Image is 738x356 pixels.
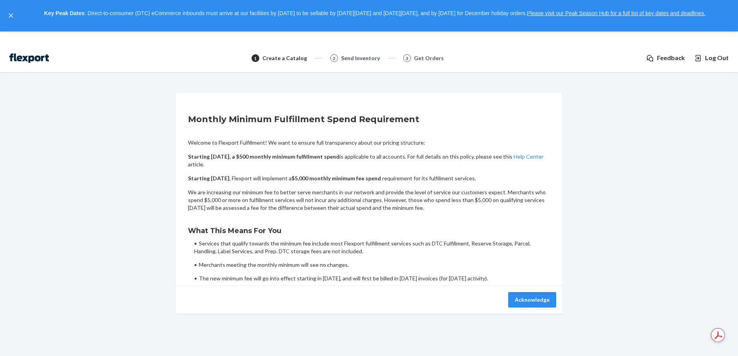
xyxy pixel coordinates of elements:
h2: Monthly Minimum Fulfillment Spend Requirement [188,113,550,126]
a: Please visit our Peak Season Hub for a full list of key dates and deadlines. [527,10,705,16]
div: Get Orders [414,54,444,62]
span: 2 [333,55,335,62]
button: Log Out [694,54,729,62]
span: 3 [405,55,408,62]
b: $5,000 monthly minimum fee spend [291,175,381,181]
div: Send Inventory [341,54,380,62]
a: Help Center [514,153,543,160]
span: 1 [254,55,257,62]
button: Acknowledge [508,292,556,308]
a: Feedback [646,54,685,62]
div: Create a Catalog [262,54,307,62]
button: close, [7,12,15,19]
img: Flexport logo [9,54,49,63]
p: Welcome to Flexport Fulfillment! We want to ensure full transparency about our pricing structure: [188,139,550,147]
li: Merchants meeting the monthly minimum will see no changes. [194,261,550,269]
span: Feedback [657,54,685,62]
p: , Flexport will implement a requirement for its fulfillment services. [188,175,550,182]
b: Starting [DATE], a $500 monthly minimum fulfillment spend [188,153,340,160]
strong: Key Peak Dates [44,10,84,16]
p: We are increasing our minimum fee to better serve merchants in our network and provide the level ... [188,188,550,212]
li: The new minimum fee will go into effect starting in [DATE], and will first be billed in [DATE] in... [194,275,550,282]
h3: What This Means For You [188,226,550,236]
span: Log Out [705,54,729,62]
b: Starting [DATE] [188,175,229,181]
p: : Direct-to-consumer (DTC) eCommerce inbounds must arrive at our facilities by [DATE] to be sella... [19,7,731,20]
p: is applicable to all accounts. For full details on this policy, please see this article. [188,153,550,168]
li: Services that qualify towards the minimum fee include most Flexport fulfillment services such as ... [194,240,550,255]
